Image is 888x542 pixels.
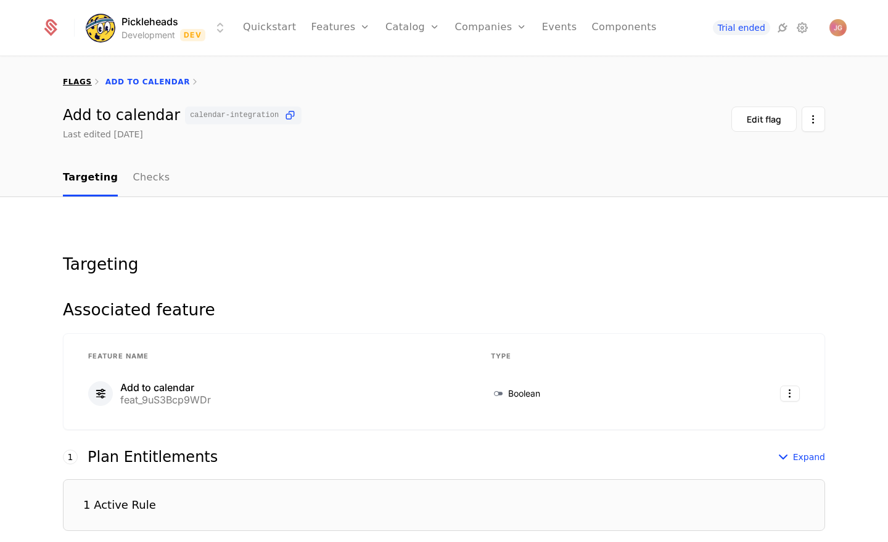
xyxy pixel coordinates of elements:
div: 1 [63,450,78,464]
div: Development [121,29,175,41]
button: Select action [780,386,800,402]
div: 1 Active Rule [83,500,156,511]
div: Targeting [63,256,825,272]
a: Integrations [775,20,790,35]
div: Add to calendar [63,107,302,124]
th: Type [476,344,684,370]
div: feat_9uS3Bcp9WDr [120,395,211,405]
a: Trial ended [713,20,770,35]
div: Plan Entitlements [88,450,218,464]
th: Feature Name [73,344,476,370]
a: Settings [795,20,810,35]
img: Jeff Gordon [829,19,847,36]
span: Pickleheads [121,14,178,29]
span: Dev [180,29,205,41]
a: Checks [133,160,170,196]
button: Select environment [89,14,228,41]
span: Expand [793,451,825,463]
span: calendar-integration [190,111,279,119]
a: Targeting [63,160,118,196]
span: Boolean [508,387,540,400]
div: Add to calendar [120,382,211,392]
img: Pickleheads [86,13,115,42]
nav: Main [63,160,825,196]
div: Edit flag [747,113,781,126]
button: Select action [802,107,825,132]
div: Last edited [DATE] [63,128,143,140]
button: Open user button [829,19,847,36]
ul: Choose Sub Page [63,160,170,196]
a: flags [63,78,92,86]
div: Associated feature [63,302,825,318]
button: Edit flag [731,107,797,132]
